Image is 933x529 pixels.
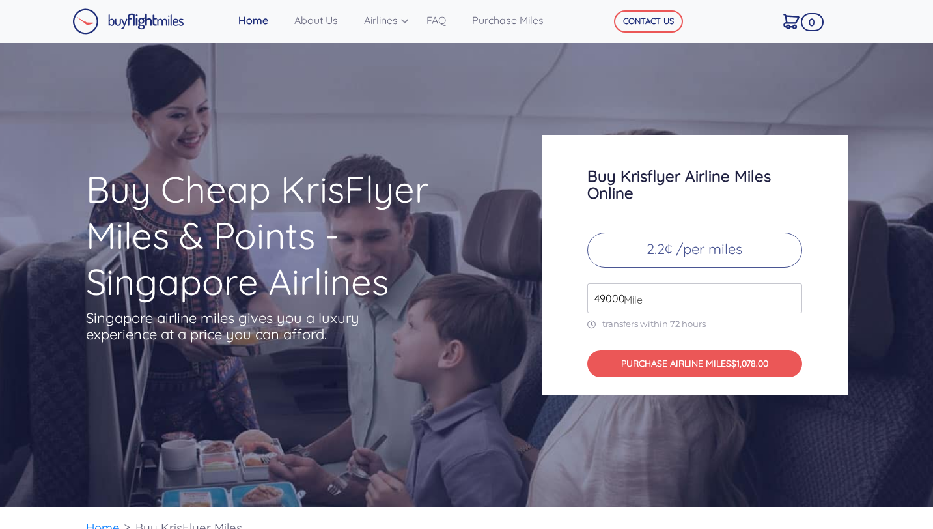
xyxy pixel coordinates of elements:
p: transfers within 72 hours [587,319,802,330]
a: Airlines [359,7,421,33]
span: 0 [801,13,824,31]
a: Purchase Miles [467,7,564,33]
h1: Buy Cheap KrisFlyer Miles & Points - Singapore Airlines [86,166,491,305]
span: $1,078.00 [731,358,768,369]
button: PURCHASE AIRLINE MILES$1,078.00 [587,350,802,377]
a: FAQ [421,7,467,33]
p: Singapore airline miles gives you a luxury experience at a price you can afford. [86,310,379,343]
img: Buy Flight Miles Logo [72,8,184,35]
p: 2.2¢ /per miles [587,233,802,268]
img: Cart [783,14,800,29]
span: Mile [617,292,643,307]
a: About Us [289,7,359,33]
a: Buy Flight Miles Logo [72,5,184,38]
a: 0 [778,7,818,35]
button: CONTACT US [614,10,683,33]
h3: Buy Krisflyer Airline Miles Online [587,167,802,201]
a: Home [233,7,289,33]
